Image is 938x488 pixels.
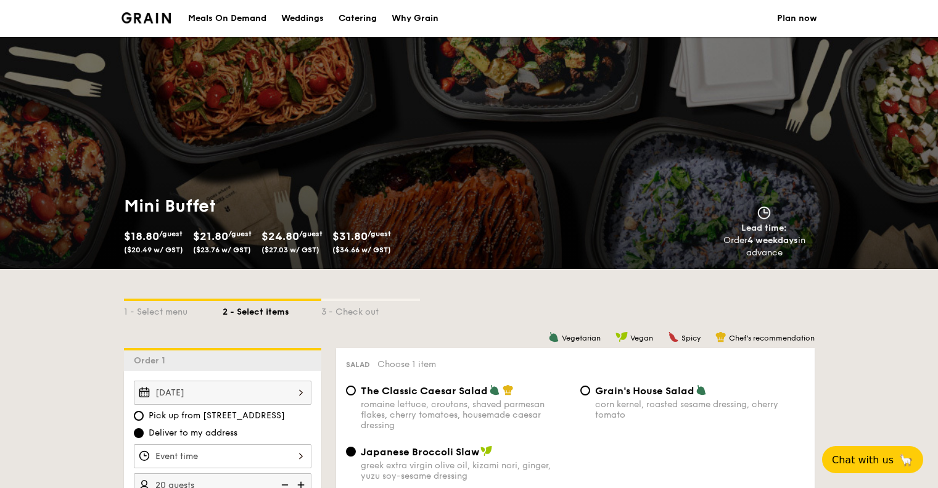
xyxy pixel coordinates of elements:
span: Chat with us [832,454,894,466]
strong: 4 weekdays [747,235,798,246]
span: Vegan [630,334,653,342]
span: ($34.66 w/ GST) [332,246,391,254]
img: icon-chef-hat.a58ddaea.svg [715,331,726,342]
div: 1 - Select menu [124,301,223,318]
span: ($20.49 w/ GST) [124,246,183,254]
div: romaine lettuce, croutons, shaved parmesan flakes, cherry tomatoes, housemade caesar dressing [361,399,570,431]
span: Order 1 [134,355,170,366]
div: greek extra virgin olive oil, kizami nori, ginger, yuzu soy-sesame dressing [361,460,570,481]
span: 🦙 [899,453,913,467]
img: icon-vegan.f8ff3823.svg [480,445,493,457]
img: icon-clock.2db775ea.svg [755,206,773,220]
span: Pick up from [STREET_ADDRESS] [149,410,285,422]
span: Chef's recommendation [729,334,815,342]
span: $21.80 [193,230,228,243]
input: Event date [134,381,311,405]
input: Japanese Broccoli Slawgreek extra virgin olive oil, kizami nori, ginger, yuzu soy-sesame dressing [346,447,356,457]
div: 3 - Check out [321,301,420,318]
span: /guest [368,230,391,238]
span: Salad [346,360,370,369]
img: icon-vegetarian.fe4039eb.svg [548,331,559,342]
span: $24.80 [261,230,299,243]
a: Logotype [121,12,171,23]
input: Pick up from [STREET_ADDRESS] [134,411,144,421]
span: Grain's House Salad [595,385,694,397]
span: ($23.76 w/ GST) [193,246,251,254]
img: icon-vegan.f8ff3823.svg [615,331,628,342]
span: $18.80 [124,230,159,243]
input: Deliver to my address [134,428,144,438]
span: Choose 1 item [377,359,436,370]
span: Lead time: [741,223,787,233]
input: Event time [134,444,311,468]
img: icon-vegetarian.fe4039eb.svg [489,384,500,395]
img: Grain [121,12,171,23]
div: 2 - Select items [223,301,321,318]
h1: Mini Buffet [124,195,464,217]
button: Chat with us🦙 [822,446,923,473]
span: ($27.03 w/ GST) [261,246,319,254]
span: /guest [228,230,252,238]
div: Order in advance [709,234,820,259]
img: icon-chef-hat.a58ddaea.svg [503,384,514,395]
img: icon-vegetarian.fe4039eb.svg [696,384,707,395]
span: Spicy [681,334,701,342]
span: The Classic Caesar Salad [361,385,488,397]
span: Deliver to my address [149,427,237,439]
div: corn kernel, roasted sesame dressing, cherry tomato [595,399,805,420]
input: Grain's House Saladcorn kernel, roasted sesame dressing, cherry tomato [580,386,590,395]
img: icon-spicy.37a8142b.svg [668,331,679,342]
span: /guest [299,230,323,238]
span: $31.80 [332,230,368,243]
input: The Classic Caesar Saladromaine lettuce, croutons, shaved parmesan flakes, cherry tomatoes, house... [346,386,356,395]
span: /guest [159,230,183,238]
span: Japanese Broccoli Slaw [361,446,479,458]
span: Vegetarian [562,334,601,342]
